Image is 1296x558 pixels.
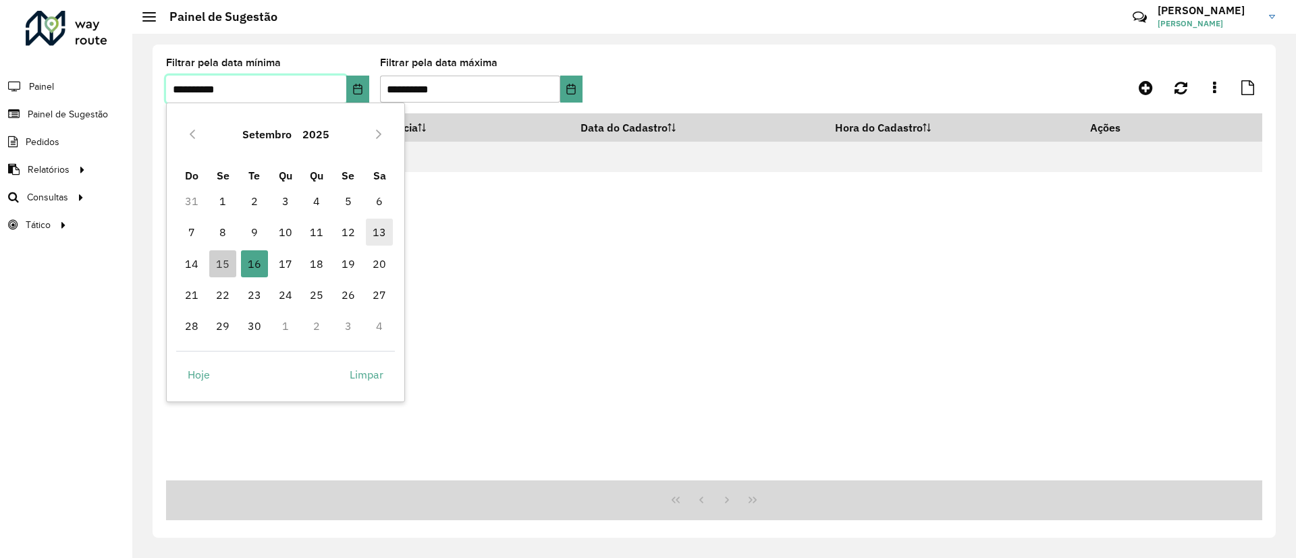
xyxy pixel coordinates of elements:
td: 21 [176,279,207,310]
label: Filtrar pela data mínima [166,55,281,71]
span: Pedidos [26,135,59,149]
button: Next Month [368,123,389,145]
td: 31 [176,186,207,217]
th: Data de Vigência [325,113,572,142]
span: Te [248,169,260,182]
td: 18 [301,248,332,279]
th: Data do Cadastro [572,113,826,142]
span: 18 [303,250,330,277]
span: 2 [241,188,268,215]
span: [PERSON_NAME] [1158,18,1259,30]
td: 16 [238,248,269,279]
td: 1 [270,310,301,341]
th: Hora do Cadastro [826,113,1081,142]
span: 29 [209,312,236,339]
div: Choose Date [166,103,405,402]
td: Nenhum registro encontrado [166,142,1262,172]
span: 22 [209,281,236,308]
span: 12 [335,219,362,246]
td: 19 [333,248,364,279]
td: 6 [364,186,395,217]
td: 2 [301,310,332,341]
span: Painel de Sugestão [28,107,108,121]
td: 9 [238,217,269,248]
td: 2 [238,186,269,217]
span: Limpar [350,366,383,383]
td: 20 [364,248,395,279]
button: Choose Year [297,118,335,150]
button: Choose Month [237,118,297,150]
button: Choose Date [346,76,369,103]
span: 16 [241,250,268,277]
span: Painel [29,80,54,94]
h3: [PERSON_NAME] [1158,4,1259,17]
td: 10 [270,217,301,248]
td: 4 [301,186,332,217]
span: 23 [241,281,268,308]
span: 14 [178,250,205,277]
span: 21 [178,281,205,308]
td: 3 [270,186,301,217]
span: Sa [373,169,386,182]
td: 28 [176,310,207,341]
button: Limpar [338,361,395,388]
span: 17 [272,250,299,277]
td: 23 [238,279,269,310]
span: 5 [335,188,362,215]
span: 6 [366,188,393,215]
td: 26 [333,279,364,310]
span: 27 [366,281,393,308]
td: 15 [207,248,238,279]
span: 1 [209,188,236,215]
span: 20 [366,250,393,277]
span: Qu [310,169,323,182]
span: 15 [209,250,236,277]
td: 24 [270,279,301,310]
span: 26 [335,281,362,308]
td: 4 [364,310,395,341]
label: Filtrar pela data máxima [380,55,497,71]
td: 11 [301,217,332,248]
span: Hoje [188,366,210,383]
span: Qu [279,169,292,182]
span: 9 [241,219,268,246]
h2: Painel de Sugestão [156,9,277,24]
td: 5 [333,186,364,217]
span: 30 [241,312,268,339]
button: Hoje [176,361,221,388]
button: Choose Date [560,76,583,103]
td: 12 [333,217,364,248]
span: 28 [178,312,205,339]
span: Consultas [27,190,68,204]
td: 22 [207,279,238,310]
button: Previous Month [182,123,203,145]
td: 3 [333,310,364,341]
td: 29 [207,310,238,341]
span: 3 [272,188,299,215]
td: 13 [364,217,395,248]
span: Do [185,169,198,182]
span: Se [342,169,354,182]
span: 10 [272,219,299,246]
span: 7 [178,219,205,246]
span: 11 [303,219,330,246]
td: 1 [207,186,238,217]
td: 30 [238,310,269,341]
td: 17 [270,248,301,279]
td: 7 [176,217,207,248]
span: 24 [272,281,299,308]
td: 25 [301,279,332,310]
span: Se [217,169,230,182]
th: Ações [1081,113,1162,142]
span: 8 [209,219,236,246]
span: Tático [26,218,51,232]
td: 14 [176,248,207,279]
td: 8 [207,217,238,248]
span: 19 [335,250,362,277]
span: 25 [303,281,330,308]
td: 27 [364,279,395,310]
a: Contato Rápido [1125,3,1154,32]
span: Relatórios [28,163,70,177]
span: 4 [303,188,330,215]
span: 13 [366,219,393,246]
